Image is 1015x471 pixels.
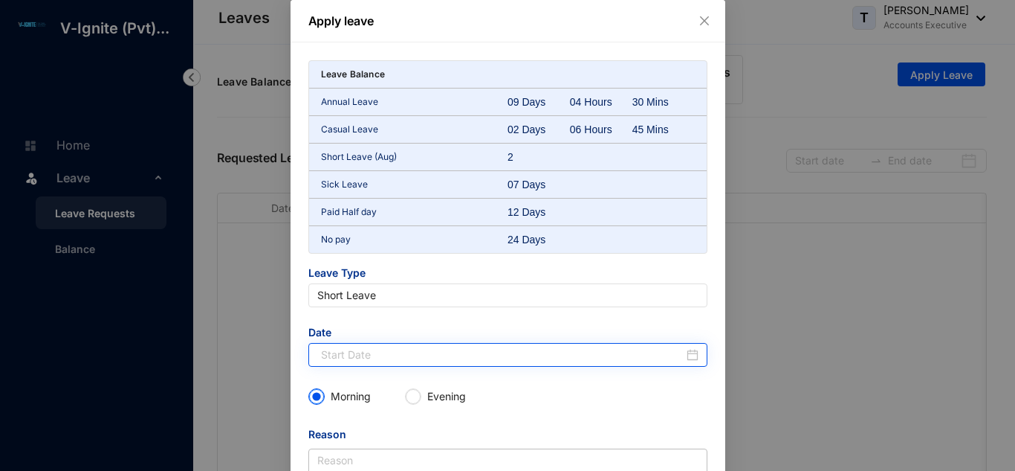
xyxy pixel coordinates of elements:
[321,67,386,82] p: Leave Balance
[321,347,684,363] input: Start Date
[507,232,570,247] div: 24 Days
[321,232,508,247] p: No pay
[507,205,570,220] div: 12 Days
[308,426,357,443] label: Reason
[570,94,632,109] div: 04 Hours
[507,177,570,192] div: 07 Days
[321,205,508,220] p: Paid Half day
[321,122,508,137] p: Casual Leave
[308,12,707,30] p: Apply leave
[507,150,570,164] div: 2
[427,389,466,404] p: Evening
[321,150,508,164] p: Short Leave (Aug)
[308,325,707,343] span: Date
[696,13,713,29] button: Close
[331,389,371,404] p: Morning
[308,266,707,283] span: Leave Type
[570,122,632,137] div: 06 Hours
[321,94,508,109] p: Annual Leave
[321,177,508,192] p: Sick Leave
[317,284,698,307] span: Short Leave
[632,122,695,137] div: 45 Mins
[632,94,695,109] div: 30 Mins
[507,122,570,137] div: 02 Days
[507,94,570,109] div: 09 Days
[698,15,710,27] span: close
